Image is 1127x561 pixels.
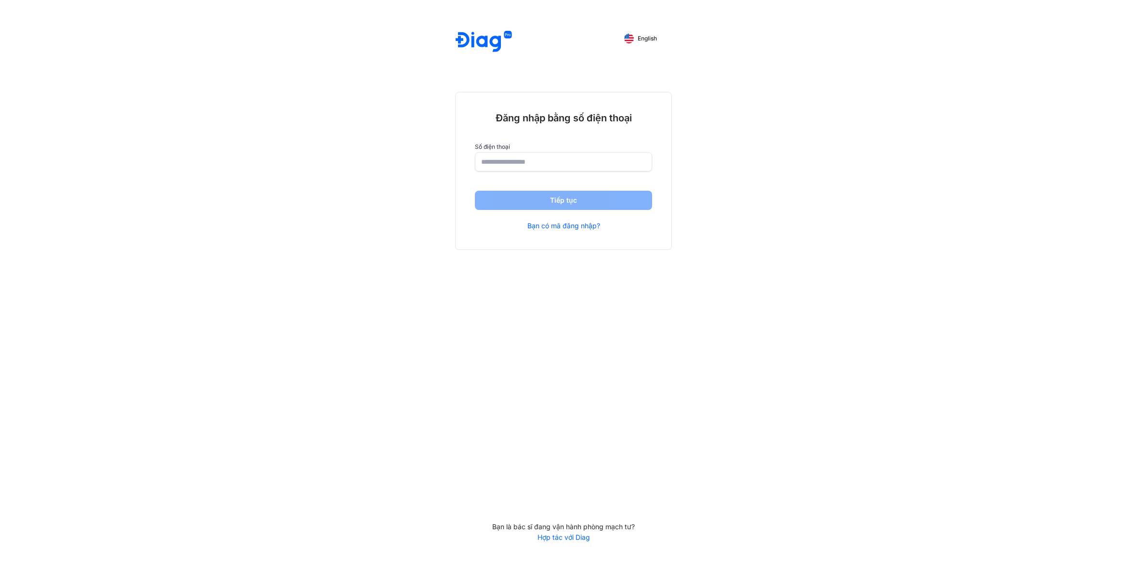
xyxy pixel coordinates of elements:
[475,112,652,124] div: Đăng nhập bằng số điện thoại
[455,533,672,542] a: Hợp tác với Diag
[617,31,664,46] button: English
[624,34,634,43] img: English
[455,522,672,531] div: Bạn là bác sĩ đang vận hành phòng mạch tư?
[475,144,652,150] label: Số điện thoại
[638,35,657,42] span: English
[527,222,600,230] a: Bạn có mã đăng nhập?
[456,31,512,53] img: logo
[475,191,652,210] button: Tiếp tục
